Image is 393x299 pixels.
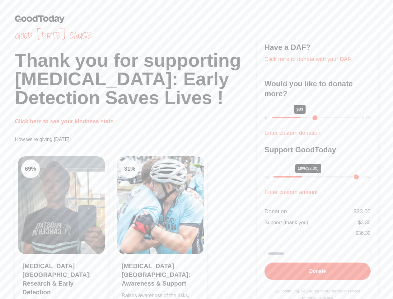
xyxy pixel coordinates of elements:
[264,219,308,226] div: Support (thank you)
[362,115,371,121] div: $100
[120,159,139,178] div: 31 %
[353,207,371,216] div: $
[264,174,270,180] div: 0%
[264,189,318,195] a: Enter custom amount
[264,263,371,280] button: Donate
[18,156,105,254] img: Clean Air Task Force
[358,219,371,226] div: $
[22,262,101,297] h3: [MEDICAL_DATA] [GEOGRAPHIC_DATA]: Research & Early Detection
[21,159,40,178] div: 69 %
[264,79,371,99] h3: Would you like to donate more?
[15,136,257,143] p: How we're giving [DATE]:
[264,130,320,136] a: Enter custom donation
[264,115,269,121] div: $1
[264,42,371,52] h3: Have a DAF?
[361,220,371,225] span: 3.30
[294,105,306,114] div: $33
[295,164,321,173] div: 10%
[355,230,371,237] div: $
[357,208,371,215] span: 33.00
[15,51,257,107] h1: Thank you for supporting [MEDICAL_DATA]: Early Detection Saves Lives !
[15,30,257,41] span: Good [DATE] cause
[358,230,371,236] span: 36.30
[306,166,319,171] span: ($3.30)
[264,56,351,62] a: Click here to donate with your DAF
[264,207,287,216] div: Donation
[15,15,65,23] img: GoodToday
[122,262,200,288] h3: [MEDICAL_DATA] [GEOGRAPHIC_DATA]: Awareness & Support
[15,118,114,125] a: Click here to see your kindness stats
[117,156,204,254] img: Clean Cooking Alliance
[264,145,371,155] h3: Support GoodToday
[363,174,371,180] div: 30%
